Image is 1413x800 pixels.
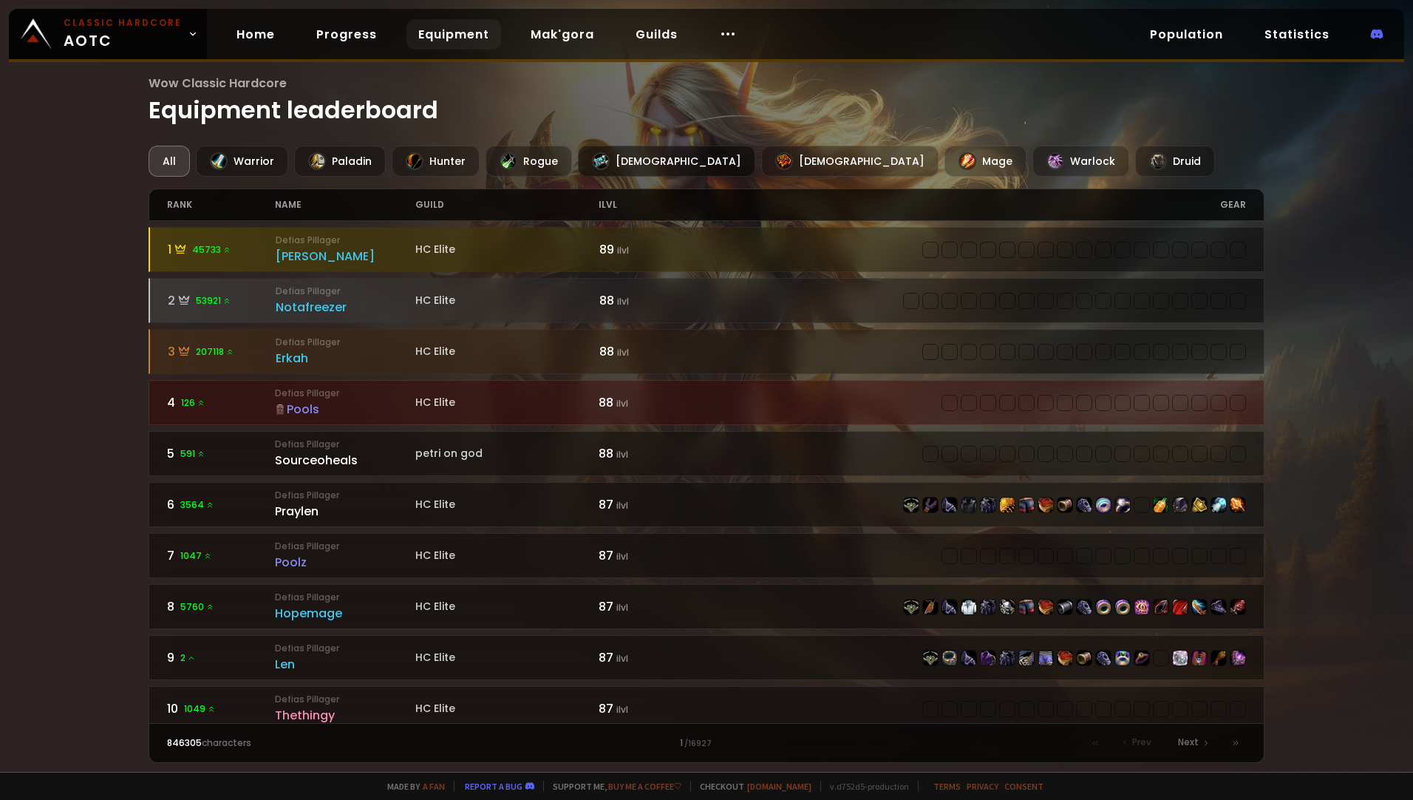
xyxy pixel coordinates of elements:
small: Defias Pillager [275,693,415,706]
small: ilvl [616,601,628,614]
a: Population [1138,19,1235,50]
div: HC Elite [415,497,599,512]
a: Mak'gora [519,19,606,50]
div: HC Elite [415,701,599,716]
a: 63564 Defias PillagerPraylenHC Elite87 ilvlitem-22514item-21712item-22515item-3427item-22512item-... [149,482,1264,527]
img: item-22515 [942,498,957,512]
div: 87 [599,648,706,667]
span: Next [1178,736,1199,749]
img: item-19382 [1115,498,1130,512]
a: 5591 Defias PillagerSourceohealspetri on god88 ilvlitem-22514item-21712item-22515item-4336item-22... [149,431,1264,476]
img: item-23025 [1115,600,1130,614]
img: item-22589 [1211,651,1226,665]
div: 2 [168,291,276,310]
a: 253921 Defias PillagerNotafreezerHC Elite88 ilvlitem-22498item-23057item-22983item-2575item-22496... [149,278,1264,323]
img: item-21712 [923,498,938,512]
div: Warrior [196,146,288,177]
a: [DOMAIN_NAME] [747,781,811,792]
img: item-22517 [1077,498,1092,512]
div: guild [415,189,599,220]
small: ilvl [616,652,628,665]
img: item-22731 [1173,600,1188,614]
span: 45733 [192,243,231,257]
small: ilvl [616,703,628,716]
div: Rogue [486,146,572,177]
small: / 16927 [684,738,712,750]
small: Defias Pillager [276,336,416,349]
div: 88 [599,444,706,463]
img: item-22516 [1038,498,1053,512]
div: ilvl [599,189,706,220]
img: item-22514 [904,498,919,512]
small: ilvl [617,346,629,359]
div: 1 [437,736,976,750]
small: ilvl [616,499,628,512]
a: Consent [1004,781,1043,792]
img: item-23237 [1096,600,1111,614]
div: 4 [167,393,275,412]
small: Defias Pillager [275,540,415,553]
img: item-22807 [1192,600,1207,614]
div: 3 [168,342,276,361]
img: item-22513 [1019,498,1034,512]
a: Buy me a coffee [608,781,681,792]
span: 5760 [180,600,214,614]
a: Equipment [406,19,501,50]
span: Checkout [690,781,811,792]
div: rank [167,189,275,220]
span: 1049 [184,702,216,716]
img: item-19367 [1230,498,1245,512]
span: Made by [378,781,445,792]
img: item-21597 [1211,600,1226,614]
div: Warlock [1032,146,1129,177]
div: petri on god [415,446,599,461]
div: HC Elite [415,242,599,257]
div: HC Elite [415,599,599,614]
small: Defias Pillager [275,387,415,400]
span: AOTC [64,16,182,52]
div: 88 [599,342,707,361]
img: item-23050 [1192,651,1207,665]
div: HC Elite [415,395,599,410]
a: 145733 Defias Pillager[PERSON_NAME]HC Elite89 ilvlitem-22498item-23057item-22499item-4335item-224... [149,227,1264,272]
a: Progress [304,19,389,50]
img: item-22519 [1058,498,1072,512]
div: All [149,146,190,177]
div: [DEMOGRAPHIC_DATA] [761,146,939,177]
span: 3564 [180,498,214,512]
img: item-3427 [961,498,976,512]
a: Classic HardcoreAOTC [9,9,207,59]
div: 6 [167,495,275,514]
div: 1 [168,240,276,259]
div: 8 [167,597,275,616]
img: item-22502 [1019,651,1034,665]
div: [DEMOGRAPHIC_DATA] [578,146,755,177]
small: Defias Pillager [275,438,415,451]
small: Defias Pillager [275,642,415,655]
a: 3207118 Defias PillagerErkahHC Elite88 ilvlitem-22498item-23057item-22983item-17723item-22496item... [149,329,1264,374]
div: Hunter [392,146,480,177]
div: 7 [167,546,275,565]
div: Len [275,655,415,674]
img: item-6795 [961,600,976,614]
span: Prev [1132,736,1151,749]
small: ilvl [616,448,628,461]
span: 126 [181,396,205,410]
a: 4126 Defias PillagerPoolsHC Elite88 ilvlitem-22506item-22943item-22507item-22504item-22510item-22... [149,380,1264,425]
small: Defias Pillager [276,234,416,247]
small: Defias Pillager [276,285,416,298]
img: item-22500 [1058,651,1072,665]
div: 9 [167,648,275,667]
a: Statistics [1253,19,1341,50]
div: 88 [599,393,706,412]
img: item-22496 [1000,651,1015,665]
div: HC Elite [415,344,599,359]
span: 207118 [196,345,234,359]
span: Support me, [543,781,681,792]
span: 1047 [180,549,212,563]
img: item-4335 [981,651,995,665]
img: item-22499 [961,651,976,665]
a: Guilds [624,19,690,50]
div: name [275,189,415,220]
div: Sourceoheals [275,451,415,470]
